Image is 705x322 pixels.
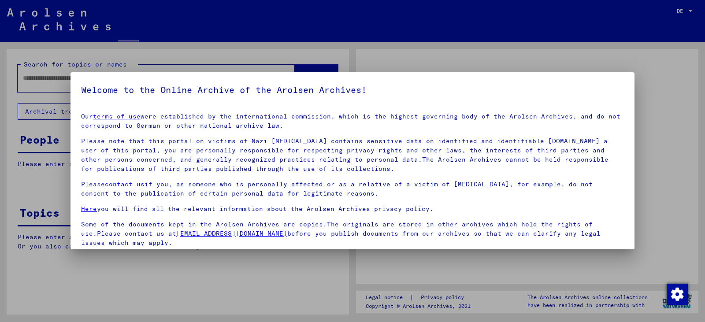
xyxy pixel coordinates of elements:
h5: Welcome to the Online Archive of the Arolsen Archives! [81,83,624,97]
div: Zustimmung ändern [666,283,687,304]
a: Here [81,205,97,213]
a: terms of use [93,112,141,120]
img: Zustimmung ändern [667,284,688,305]
a: contact us [105,180,145,188]
p: Please note that this portal on victims of Nazi [MEDICAL_DATA] contains sensitive data on identif... [81,137,624,174]
p: Please if you, as someone who is personally affected or as a relative of a victim of [MEDICAL_DAT... [81,180,624,198]
p: Some of the documents kept in the Arolsen Archives are copies.The originals are stored in other a... [81,220,624,248]
a: [EMAIL_ADDRESS][DOMAIN_NAME] [176,229,287,237]
p: you will find all the relevant information about the Arolsen Archives privacy policy. [81,204,624,214]
p: Our were established by the international commission, which is the highest governing body of the ... [81,112,624,130]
